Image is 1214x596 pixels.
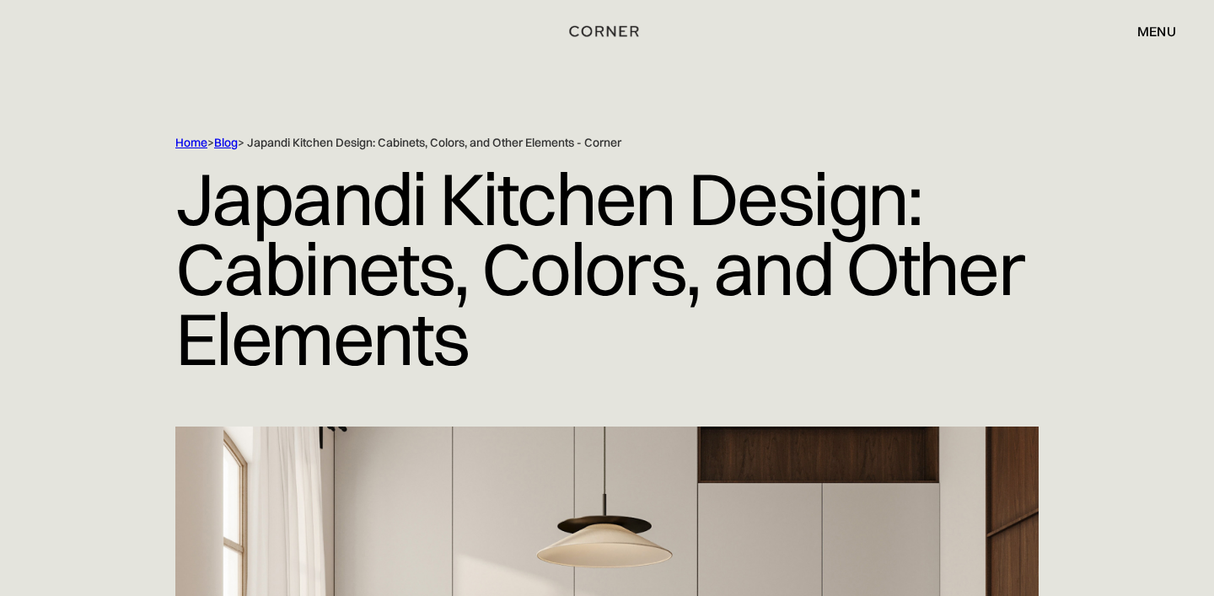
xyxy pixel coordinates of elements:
[214,135,238,150] a: Blog
[175,135,207,150] a: Home
[562,20,652,42] a: home
[175,135,968,151] div: > > Japandi Kitchen Design: Cabinets, Colors, and Other Elements - Corner
[175,151,1039,386] h1: Japandi Kitchen Design: Cabinets, Colors, and Other Elements
[1120,17,1176,46] div: menu
[1137,24,1176,38] div: menu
